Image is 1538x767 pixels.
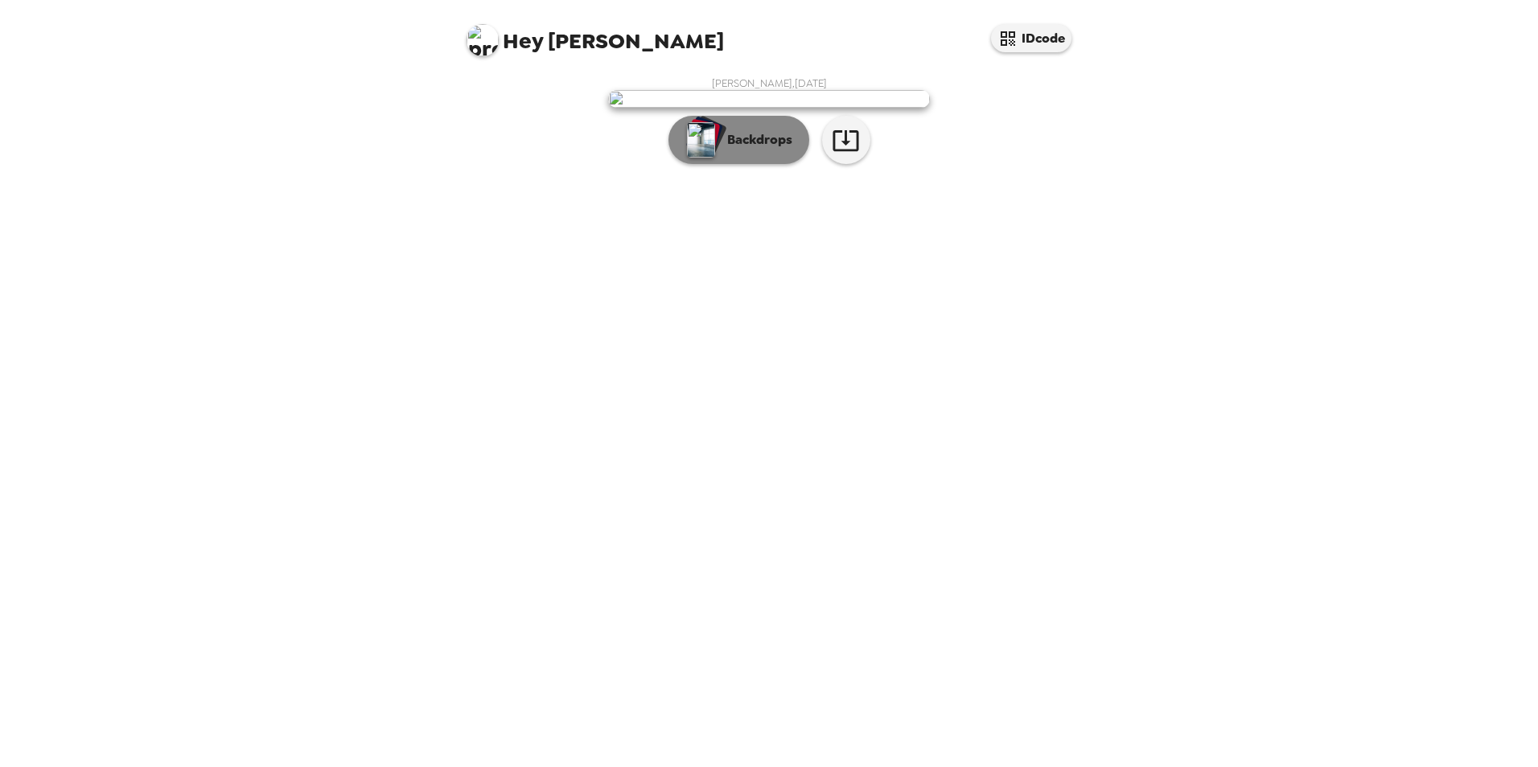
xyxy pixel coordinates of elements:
p: Backdrops [719,130,792,150]
button: IDcode [991,24,1071,52]
img: user [608,90,930,108]
img: profile pic [467,24,499,56]
span: [PERSON_NAME] , [DATE] [712,76,827,90]
span: [PERSON_NAME] [467,16,724,52]
span: Hey [503,27,543,55]
button: Backdrops [668,116,809,164]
